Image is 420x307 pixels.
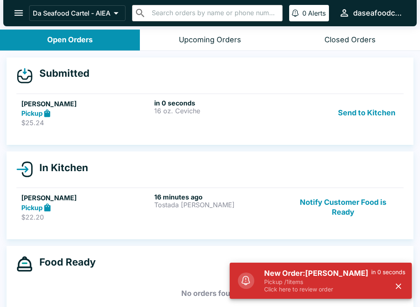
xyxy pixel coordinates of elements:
strong: Pickup [21,109,43,117]
input: Search orders by name or phone number [149,7,279,19]
strong: Pickup [21,204,43,212]
button: open drawer [8,2,29,23]
h4: Food Ready [33,256,96,268]
p: $22.20 [21,213,151,221]
button: daseafoodcartel [336,4,407,22]
p: 16 oz. Ceviche [154,107,284,115]
h5: [PERSON_NAME] [21,193,151,203]
h5: New Order: [PERSON_NAME] [264,268,371,278]
p: Alerts [308,9,326,17]
p: in 0 seconds [371,268,405,276]
h4: Submitted [33,67,89,80]
div: daseafoodcartel [353,8,404,18]
button: Notify Customer Food is Ready [288,193,399,221]
p: Pickup / 1 items [264,278,371,286]
button: Send to Kitchen [335,99,399,127]
p: Click here to review order [264,286,371,293]
h4: In Kitchen [33,162,88,174]
h6: in 0 seconds [154,99,284,107]
p: Da Seafood Cartel - AIEA [33,9,110,17]
h6: 16 minutes ago [154,193,284,201]
div: Open Orders [47,35,93,45]
a: [PERSON_NAME]Pickup$22.2016 minutes agoTostada [PERSON_NAME]Notify Customer Food is Ready [16,188,404,226]
div: Upcoming Orders [179,35,241,45]
p: Tostada [PERSON_NAME] [154,201,284,208]
p: 0 [302,9,306,17]
p: $25.24 [21,119,151,127]
div: Closed Orders [324,35,376,45]
a: [PERSON_NAME]Pickup$25.24in 0 seconds16 oz. CevicheSend to Kitchen [16,94,404,132]
button: Da Seafood Cartel - AIEA [29,5,126,21]
h5: [PERSON_NAME] [21,99,151,109]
